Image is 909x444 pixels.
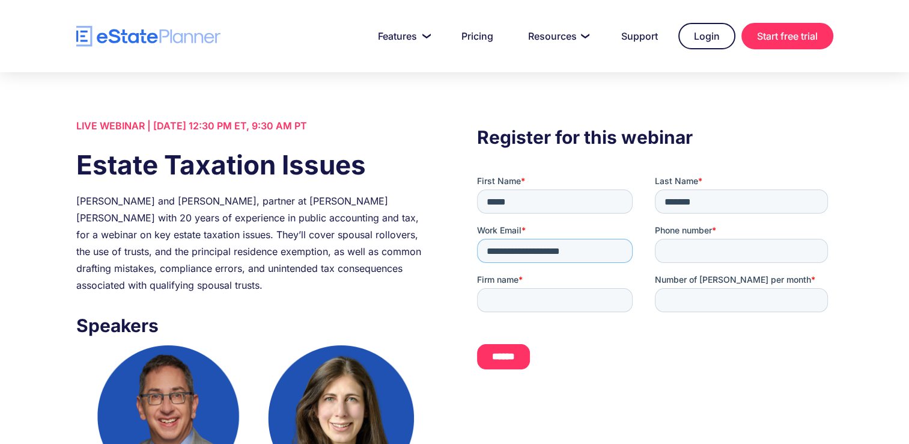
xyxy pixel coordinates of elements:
a: Support [607,24,672,48]
a: Login [678,23,735,49]
h3: Register for this webinar [477,123,833,151]
div: LIVE WEBINAR | [DATE] 12:30 PM ET, 9:30 AM PT [76,117,432,134]
h3: Speakers [76,312,432,339]
div: [PERSON_NAME] and [PERSON_NAME], partner at [PERSON_NAME] [PERSON_NAME] with 20 years of experien... [76,193,432,294]
a: home [76,26,220,47]
a: Resources [514,24,601,48]
h1: Estate Taxation Issues [76,146,432,183]
a: Features [363,24,441,48]
a: Pricing [447,24,508,48]
iframe: Form 0 [477,175,833,380]
a: Start free trial [741,23,833,49]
